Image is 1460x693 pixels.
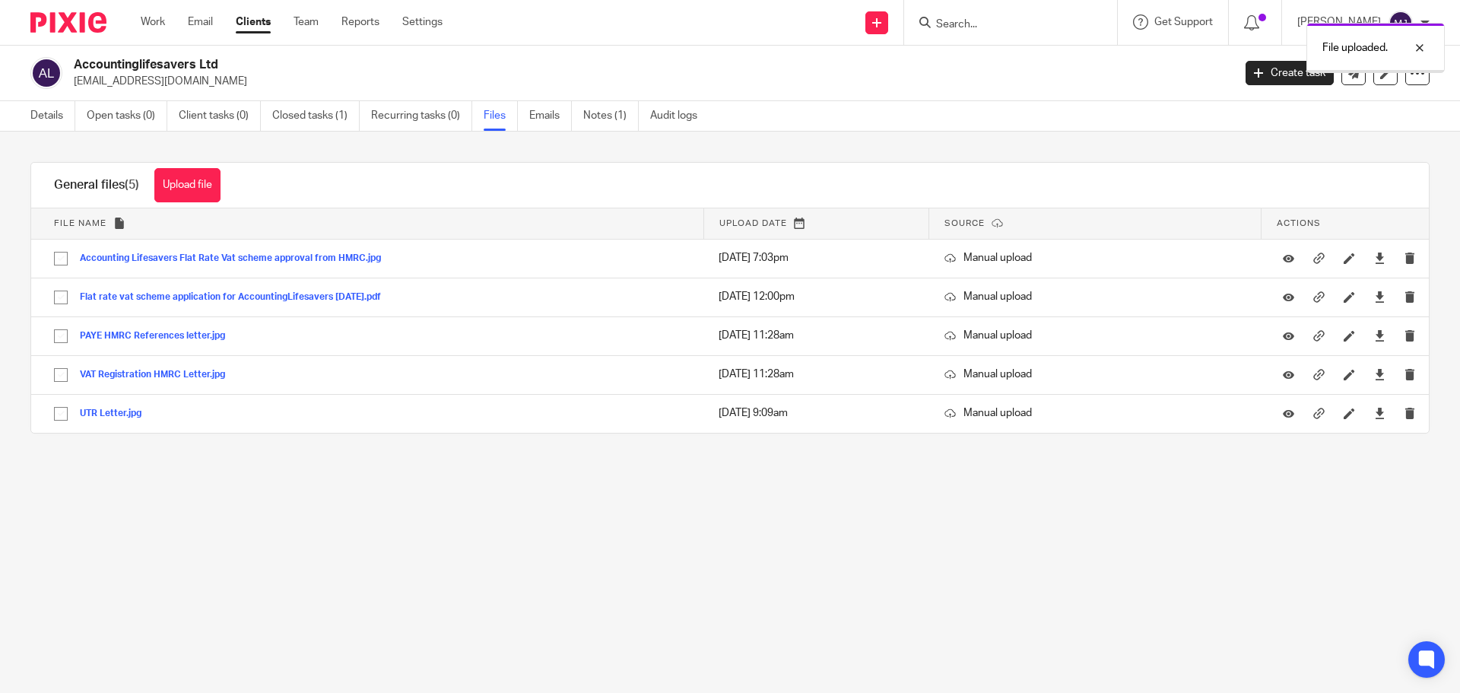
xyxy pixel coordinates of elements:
img: svg%3E [1389,11,1413,35]
p: [DATE] 9:09am [719,405,913,421]
img: Pixie [30,12,106,33]
a: Work [141,14,165,30]
input: Select [46,322,75,351]
p: Manual upload [944,367,1246,382]
button: Accounting Lifesavers Flat Rate Vat scheme approval from HMRC.jpg [80,253,392,264]
input: Select [46,244,75,273]
a: Download [1374,250,1385,265]
a: Settings [402,14,443,30]
input: Select [46,361,75,389]
a: Download [1374,289,1385,304]
a: Download [1374,367,1385,382]
h2: Accountinglifesavers Ltd [74,57,993,73]
a: Download [1374,405,1385,421]
span: Upload date [719,219,787,227]
button: UTR Letter.jpg [80,408,153,419]
span: (5) [125,179,139,191]
a: Download [1374,328,1385,343]
p: Manual upload [944,405,1246,421]
p: [EMAIL_ADDRESS][DOMAIN_NAME] [74,74,1223,89]
a: Team [294,14,319,30]
button: VAT Registration HMRC Letter.jpg [80,370,236,380]
button: PAYE HMRC References letter.jpg [80,331,236,342]
p: File uploaded. [1322,40,1388,56]
a: Closed tasks (1) [272,101,360,131]
span: Actions [1277,219,1321,227]
a: Reports [341,14,379,30]
span: File name [54,219,106,227]
p: [DATE] 12:00pm [719,289,913,304]
a: Clients [236,14,271,30]
a: Open tasks (0) [87,101,167,131]
a: Create task [1246,61,1334,85]
p: [DATE] 11:28am [719,328,913,343]
a: Audit logs [650,101,709,131]
button: Flat rate vat scheme application for AccountingLifesavers [DATE].pdf [80,292,392,303]
p: [DATE] 7:03pm [719,250,913,265]
p: Manual upload [944,328,1246,343]
p: [DATE] 11:28am [719,367,913,382]
input: Select [46,283,75,312]
a: Files [484,101,518,131]
h1: General files [54,177,139,193]
a: Recurring tasks (0) [371,101,472,131]
button: Upload file [154,168,221,202]
span: Source [944,219,985,227]
a: Emails [529,101,572,131]
a: Notes (1) [583,101,639,131]
img: svg%3E [30,57,62,89]
input: Select [46,399,75,428]
a: Email [188,14,213,30]
a: Client tasks (0) [179,101,261,131]
p: Manual upload [944,250,1246,265]
a: Details [30,101,75,131]
p: Manual upload [944,289,1246,304]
